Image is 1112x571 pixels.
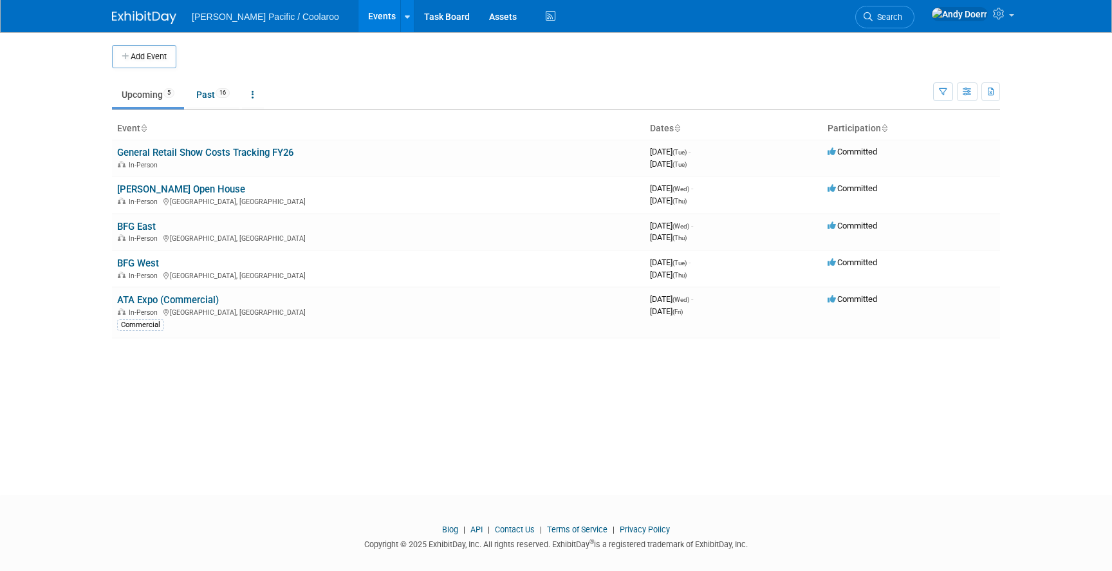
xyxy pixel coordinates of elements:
span: (Thu) [672,234,687,241]
a: Sort by Participation Type [881,123,887,133]
span: In-Person [129,234,162,243]
span: [DATE] [650,270,687,279]
span: | [460,525,468,534]
th: Event [112,118,645,140]
a: [PERSON_NAME] Open House [117,183,245,195]
img: ExhibitDay [112,11,176,24]
span: | [609,525,618,534]
span: [DATE] [650,306,683,316]
span: - [691,294,693,304]
img: In-Person Event [118,272,125,278]
span: [DATE] [650,183,693,193]
a: Blog [442,525,458,534]
th: Dates [645,118,822,140]
span: - [689,257,690,267]
span: [DATE] [650,159,687,169]
span: Committed [828,147,877,156]
span: - [691,221,693,230]
a: General Retail Show Costs Tracking FY26 [117,147,293,158]
span: Committed [828,221,877,230]
span: [DATE] [650,147,690,156]
span: - [689,147,690,156]
span: | [485,525,493,534]
span: [DATE] [650,294,693,304]
a: Past16 [187,82,239,107]
span: (Thu) [672,272,687,279]
a: Privacy Policy [620,525,670,534]
span: | [537,525,545,534]
span: In-Person [129,308,162,317]
span: Committed [828,294,877,304]
span: [DATE] [650,221,693,230]
a: BFG East [117,221,156,232]
span: 16 [216,88,230,98]
a: Terms of Service [547,525,607,534]
span: (Wed) [672,223,689,230]
a: API [470,525,483,534]
span: In-Person [129,198,162,206]
span: 5 [163,88,174,98]
th: Participation [822,118,1000,140]
span: Committed [828,257,877,267]
div: [GEOGRAPHIC_DATA], [GEOGRAPHIC_DATA] [117,270,640,280]
span: (Wed) [672,296,689,303]
span: (Fri) [672,308,683,315]
span: (Wed) [672,185,689,192]
span: - [691,183,693,193]
a: Search [855,6,914,28]
span: [DATE] [650,196,687,205]
span: [PERSON_NAME] Pacific / Coolaroo [192,12,339,22]
span: (Tue) [672,161,687,168]
span: In-Person [129,272,162,280]
span: [DATE] [650,232,687,242]
a: Contact Us [495,525,535,534]
a: Upcoming5 [112,82,184,107]
button: Add Event [112,45,176,68]
span: (Tue) [672,259,687,267]
a: Sort by Start Date [674,123,680,133]
img: In-Person Event [118,161,125,167]
a: BFG West [117,257,159,269]
div: [GEOGRAPHIC_DATA], [GEOGRAPHIC_DATA] [117,232,640,243]
img: In-Person Event [118,234,125,241]
span: Committed [828,183,877,193]
sup: ® [589,538,594,545]
span: (Tue) [672,149,687,156]
span: In-Person [129,161,162,169]
img: Andy Doerr [931,7,988,21]
div: [GEOGRAPHIC_DATA], [GEOGRAPHIC_DATA] [117,306,640,317]
img: In-Person Event [118,198,125,204]
div: [GEOGRAPHIC_DATA], [GEOGRAPHIC_DATA] [117,196,640,206]
div: Commercial [117,319,164,331]
img: In-Person Event [118,308,125,315]
a: ATA Expo (Commercial) [117,294,219,306]
span: [DATE] [650,257,690,267]
span: (Thu) [672,198,687,205]
a: Sort by Event Name [140,123,147,133]
span: Search [873,12,902,22]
